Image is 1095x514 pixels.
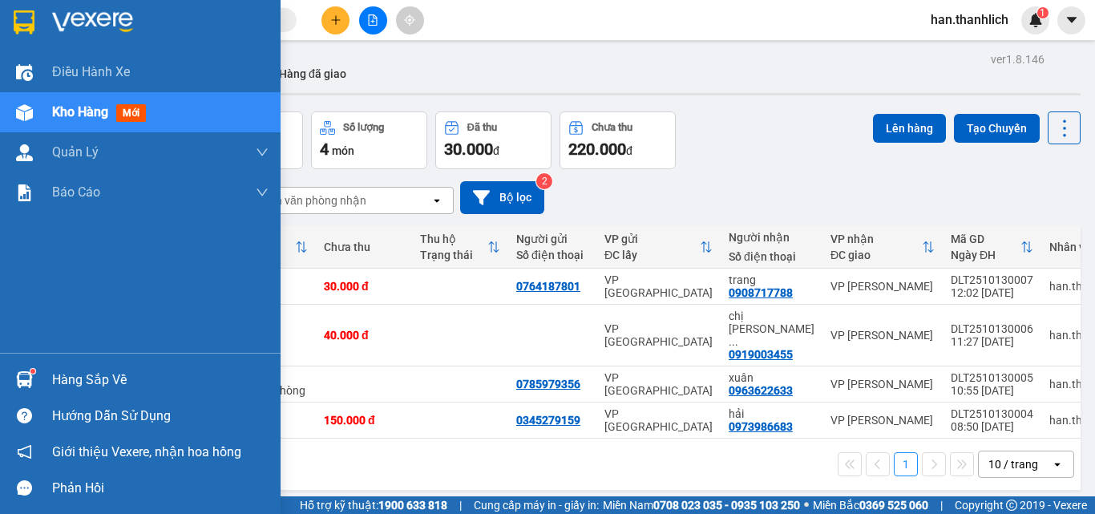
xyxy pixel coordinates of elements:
div: 0908717788 [729,286,793,299]
sup: 2 [536,173,552,189]
button: Tạo Chuyến [954,114,1040,143]
img: icon-new-feature [1028,13,1043,27]
span: Giới thiệu Vexere, nhận hoa hồng [52,442,241,462]
div: 40.000 đ [324,329,404,342]
div: 12:02 [DATE] [951,286,1033,299]
div: Người nhận [729,231,814,244]
th: Toggle SortBy [822,226,943,269]
button: file-add [359,6,387,34]
div: 0345279159 [516,414,580,427]
div: 0963622633 [729,384,793,397]
button: aim [396,6,424,34]
div: VP [PERSON_NAME] [830,414,935,427]
sup: 1 [30,369,35,374]
img: warehouse-icon [16,104,33,121]
div: 30.000 đ [324,280,404,293]
div: VP [PERSON_NAME] [830,378,935,391]
div: Hướng dẫn sử dụng [52,404,269,428]
span: Cung cấp máy in - giấy in: [474,496,599,514]
span: message [17,480,32,496]
span: Quản Lý [52,142,99,162]
div: 0764187801 [516,280,580,293]
div: VP [GEOGRAPHIC_DATA] [604,273,713,299]
span: mới [116,104,146,122]
span: 4 [320,140,329,159]
span: 30.000 [444,140,493,159]
button: Bộ lọc [460,181,544,214]
span: file-add [367,14,378,26]
span: Kho hàng [52,104,108,119]
div: 150.000 đ [324,414,404,427]
span: Miền Nam [603,496,800,514]
div: 0973986683 [729,420,793,433]
div: ĐC giao [830,249,922,261]
button: Số lượng4món [311,111,427,169]
div: 08:50 [DATE] [951,420,1033,433]
strong: 0369 525 060 [859,499,928,512]
button: plus [321,6,350,34]
div: hải [729,407,814,420]
button: Hàng đã giao [266,55,359,93]
div: Gửi: VP [GEOGRAPHIC_DATA] [12,94,160,127]
div: VP [PERSON_NAME] [830,329,935,342]
div: Chưa thu [592,122,632,133]
div: 11:27 [DATE] [951,335,1033,348]
div: 0919003455 [729,348,793,361]
div: DLT2510130004 [951,407,1033,420]
span: Điều hành xe [52,62,130,82]
div: Phản hồi [52,476,269,500]
div: Trạng thái [420,249,487,261]
span: ... [729,335,738,348]
div: VP [GEOGRAPHIC_DATA] [604,371,713,397]
div: Hàng sắp về [52,368,269,392]
img: logo-vxr [14,10,34,34]
div: ver 1.8.146 [991,51,1044,68]
button: 1 [894,452,918,476]
div: VP [GEOGRAPHIC_DATA] [604,322,713,348]
th: Toggle SortBy [943,226,1041,269]
span: notification [17,444,32,459]
span: | [459,496,462,514]
div: DLT2510130005 [951,371,1033,384]
div: xuân [729,371,814,384]
div: VP [GEOGRAPHIC_DATA] [604,407,713,433]
div: VP nhận [830,233,922,245]
span: Miền Bắc [813,496,928,514]
button: Chưa thu220.000đ [560,111,676,169]
div: 10:55 [DATE] [951,384,1033,397]
span: ⚪️ [804,502,809,508]
span: Báo cáo [52,182,100,202]
div: Mã GD [951,233,1020,245]
div: VP [PERSON_NAME] [830,280,935,293]
div: Số điện thoại [729,250,814,263]
img: warehouse-icon [16,371,33,388]
strong: 1900 633 818 [378,499,447,512]
span: down [256,186,269,199]
span: Hỗ trợ kỹ thuật: [300,496,447,514]
span: caret-down [1065,13,1079,27]
svg: open [430,194,443,207]
div: 10 / trang [988,456,1038,472]
span: han.thanhlich [918,10,1021,30]
th: Toggle SortBy [596,226,721,269]
span: question-circle [17,408,32,423]
div: Đã thu [467,122,497,133]
span: 1 [1040,7,1045,18]
span: down [256,146,269,159]
div: Ngày ĐH [951,249,1020,261]
div: trang [729,273,814,286]
img: warehouse-icon [16,64,33,81]
button: Đã thu30.000đ [435,111,552,169]
img: warehouse-icon [16,144,33,161]
div: Chọn văn phòng nhận [256,192,366,208]
div: Chưa thu [324,241,404,253]
img: solution-icon [16,184,33,201]
span: copyright [1006,500,1017,511]
div: Số lượng [343,122,384,133]
th: Toggle SortBy [412,226,508,269]
span: aim [404,14,415,26]
span: plus [330,14,341,26]
span: 220.000 [568,140,626,159]
div: ĐC lấy [604,249,700,261]
text: DLT2510130007 [91,67,210,85]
